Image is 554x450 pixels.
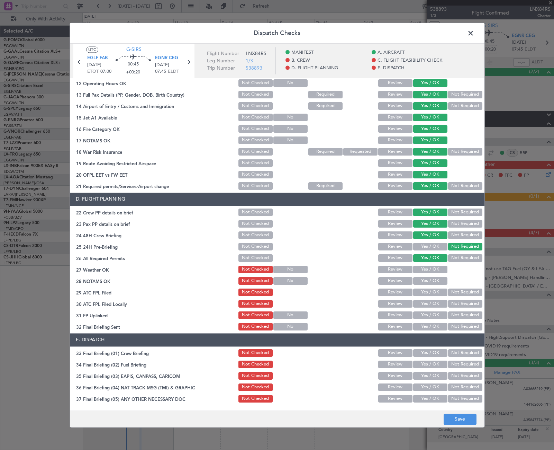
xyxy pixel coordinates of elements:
button: Yes / OK [413,136,447,144]
button: Not Required [448,220,482,228]
button: Yes / OK [413,114,447,121]
button: Yes / OK [413,148,447,156]
button: Not Required [448,395,482,403]
span: C. FLIGHT FEASIBILITY CHECK [378,57,442,64]
button: Yes / OK [413,182,447,190]
button: Yes / OK [413,266,447,273]
button: Not Required [448,323,482,330]
button: Yes / OK [413,79,447,87]
button: Not Required [448,311,482,319]
button: Yes / OK [413,102,447,110]
button: Not Required [448,91,482,98]
button: Not Required [448,182,482,190]
button: Not Required [448,349,482,357]
button: Yes / OK [413,91,447,98]
button: Not Required [448,254,482,262]
button: Not Required [448,148,482,156]
button: Not Required [448,372,482,380]
button: Yes / OK [413,300,447,308]
button: Not Required [448,300,482,308]
button: Yes / OK [413,311,447,319]
button: Yes / OK [413,361,447,368]
button: Yes / OK [413,171,447,178]
button: Yes / OK [413,372,447,380]
button: Not Required [448,361,482,368]
button: Yes / OK [413,349,447,357]
button: Yes / OK [413,254,447,262]
button: Yes / OK [413,395,447,403]
button: Not Required [448,289,482,296]
header: Dispatch Checks [70,23,484,44]
button: Not Required [448,231,482,239]
button: Yes / OK [413,289,447,296]
button: Yes / OK [413,159,447,167]
button: Not Required [448,209,482,216]
button: Yes / OK [413,209,447,216]
button: Yes / OK [413,243,447,250]
button: Yes / OK [413,277,447,285]
button: Yes / OK [413,231,447,239]
button: Yes / OK [413,323,447,330]
button: Not Required [448,243,482,250]
button: Not Required [448,383,482,391]
button: Yes / OK [413,383,447,391]
button: Not Required [448,102,482,110]
button: Save [444,414,476,425]
button: Yes / OK [413,220,447,228]
button: Yes / OK [413,125,447,133]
